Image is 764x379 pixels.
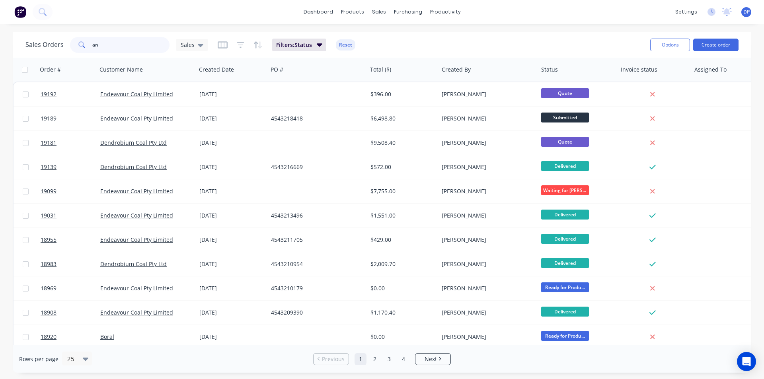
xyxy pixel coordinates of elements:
a: Endeavour Coal Pty Limited [100,90,173,98]
span: 19181 [41,139,57,147]
img: Factory [14,6,26,18]
span: DP [743,8,750,16]
input: Search... [92,37,170,53]
div: [DATE] [199,284,265,292]
a: Endeavour Coal Pty Limited [100,309,173,316]
div: Order # [40,66,61,74]
a: dashboard [300,6,337,18]
div: [PERSON_NAME] [442,236,530,244]
a: 19181 [41,131,100,155]
div: [PERSON_NAME] [442,115,530,122]
button: Create order [693,39,739,51]
div: [PERSON_NAME] [442,260,530,268]
div: [DATE] [199,187,265,195]
div: productivity [426,6,465,18]
a: 18955 [41,228,100,252]
a: Endeavour Coal Pty Limited [100,115,173,122]
div: Customer Name [99,66,143,74]
span: 19189 [41,115,57,122]
div: $2,009.70 [370,260,433,268]
div: [DATE] [199,139,265,147]
div: [DATE] [199,212,265,220]
div: [DATE] [199,90,265,98]
div: sales [368,6,390,18]
span: 18955 [41,236,57,244]
div: 4543216669 [271,163,359,171]
ul: Pagination [310,353,454,365]
div: [PERSON_NAME] [442,139,530,147]
span: Ready for Produ... [541,282,589,292]
div: $6,498.80 [370,115,433,122]
span: 18920 [41,333,57,341]
div: [PERSON_NAME] [442,212,530,220]
span: Delivered [541,234,589,244]
a: 18969 [41,276,100,300]
div: settings [671,6,701,18]
a: Dendrobium Coal Pty Ltd [100,260,167,268]
span: 19031 [41,212,57,220]
a: 19099 [41,179,100,203]
div: 4543211705 [271,236,359,244]
span: Ready for Produ... [541,331,589,341]
span: Sales [181,41,195,49]
span: 19099 [41,187,57,195]
a: Page 2 [369,353,381,365]
a: Endeavour Coal Pty Limited [100,212,173,219]
span: Delivered [541,161,589,171]
div: [PERSON_NAME] [442,309,530,317]
a: Endeavour Coal Pty Limited [100,187,173,195]
a: Endeavour Coal Pty Limited [100,284,173,292]
span: Rows per page [19,355,58,363]
a: Page 3 [383,353,395,365]
a: 18983 [41,252,100,276]
span: Delivered [541,258,589,268]
div: 4543218418 [271,115,359,122]
span: Previous [322,355,345,363]
div: 4543210179 [271,284,359,292]
a: 18908 [41,301,100,325]
span: 19139 [41,163,57,171]
span: 19192 [41,90,57,98]
a: Next page [415,355,450,363]
a: Page 1 is your current page [355,353,366,365]
div: 4543210954 [271,260,359,268]
div: $1,551.00 [370,212,433,220]
a: Boral [100,333,114,340]
span: Filters: Status [276,41,312,49]
div: $7,755.00 [370,187,433,195]
div: [DATE] [199,260,265,268]
a: Page 4 [398,353,409,365]
a: Dendrobium Coal Pty Ltd [100,139,167,146]
a: Endeavour Coal Pty Limited [100,236,173,243]
div: [DATE] [199,163,265,171]
div: $0.00 [370,284,433,292]
span: Delivered [541,307,589,317]
span: Delivered [541,210,589,220]
div: $572.00 [370,163,433,171]
div: purchasing [390,6,426,18]
div: Invoice status [621,66,657,74]
div: [DATE] [199,115,265,122]
div: [PERSON_NAME] [442,163,530,171]
h1: Sales Orders [25,41,64,49]
span: 18908 [41,309,57,317]
div: [DATE] [199,333,265,341]
div: Total ($) [370,66,391,74]
button: Filters:Status [272,39,326,51]
div: $0.00 [370,333,433,341]
div: Open Intercom Messenger [737,352,756,371]
button: Options [650,39,690,51]
span: Quote [541,88,589,98]
span: Submitted [541,113,589,122]
a: Dendrobium Coal Pty Ltd [100,163,167,171]
div: Assigned To [694,66,727,74]
div: $429.00 [370,236,433,244]
div: Created By [442,66,471,74]
a: Previous page [314,355,349,363]
div: Created Date [199,66,234,74]
button: Reset [336,39,355,51]
div: Status [541,66,558,74]
div: [DATE] [199,236,265,244]
div: PO # [271,66,283,74]
span: Quote [541,137,589,147]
